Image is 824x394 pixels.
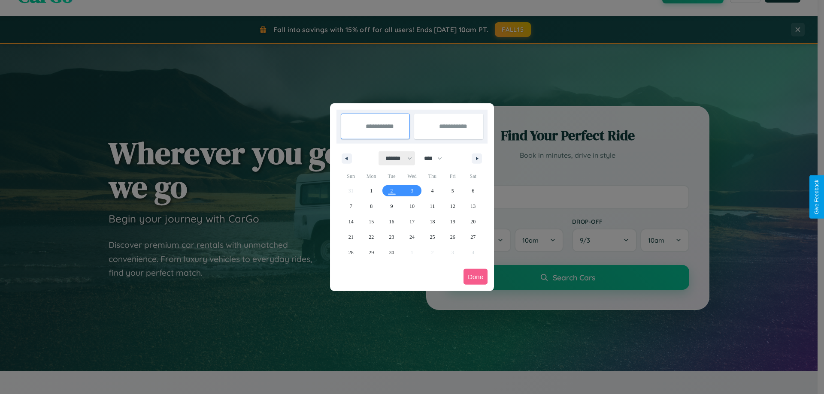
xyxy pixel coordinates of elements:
span: 16 [389,214,394,229]
button: 27 [463,229,483,245]
span: Fri [442,169,463,183]
button: 12 [442,199,463,214]
span: 23 [389,229,394,245]
button: 18 [422,214,442,229]
button: 1 [361,183,381,199]
button: 25 [422,229,442,245]
button: 21 [341,229,361,245]
button: 29 [361,245,381,260]
button: 7 [341,199,361,214]
span: 11 [430,199,435,214]
span: 15 [369,214,374,229]
button: 10 [402,199,422,214]
span: 8 [370,199,373,214]
span: 27 [470,229,476,245]
span: 10 [409,199,415,214]
div: Give Feedback [814,180,820,214]
span: 7 [350,199,352,214]
span: 29 [369,245,374,260]
button: 16 [382,214,402,229]
button: 15 [361,214,381,229]
button: 19 [442,214,463,229]
span: 26 [450,229,455,245]
button: 13 [463,199,483,214]
span: Sun [341,169,361,183]
span: Wed [402,169,422,183]
span: 22 [369,229,374,245]
button: Done [463,269,488,285]
span: 5 [451,183,454,199]
span: 18 [430,214,435,229]
button: 20 [463,214,483,229]
button: 14 [341,214,361,229]
span: Mon [361,169,381,183]
span: Thu [422,169,442,183]
span: 13 [470,199,476,214]
button: 22 [361,229,381,245]
button: 28 [341,245,361,260]
span: 17 [409,214,415,229]
button: 3 [402,183,422,199]
span: 12 [450,199,455,214]
span: 20 [470,214,476,229]
button: 2 [382,183,402,199]
button: 6 [463,183,483,199]
button: 30 [382,245,402,260]
span: 9 [391,199,393,214]
button: 8 [361,199,381,214]
button: 24 [402,229,422,245]
span: 6 [472,183,474,199]
span: 25 [430,229,435,245]
span: 30 [389,245,394,260]
button: 5 [442,183,463,199]
span: Tue [382,169,402,183]
button: 17 [402,214,422,229]
span: 1 [370,183,373,199]
span: 19 [450,214,455,229]
button: 9 [382,199,402,214]
span: 28 [348,245,354,260]
button: 23 [382,229,402,245]
span: 3 [411,183,413,199]
button: 26 [442,229,463,245]
span: 2 [391,183,393,199]
button: 4 [422,183,442,199]
span: 21 [348,229,354,245]
button: 11 [422,199,442,214]
span: 24 [409,229,415,245]
span: 14 [348,214,354,229]
span: 4 [431,183,433,199]
span: Sat [463,169,483,183]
